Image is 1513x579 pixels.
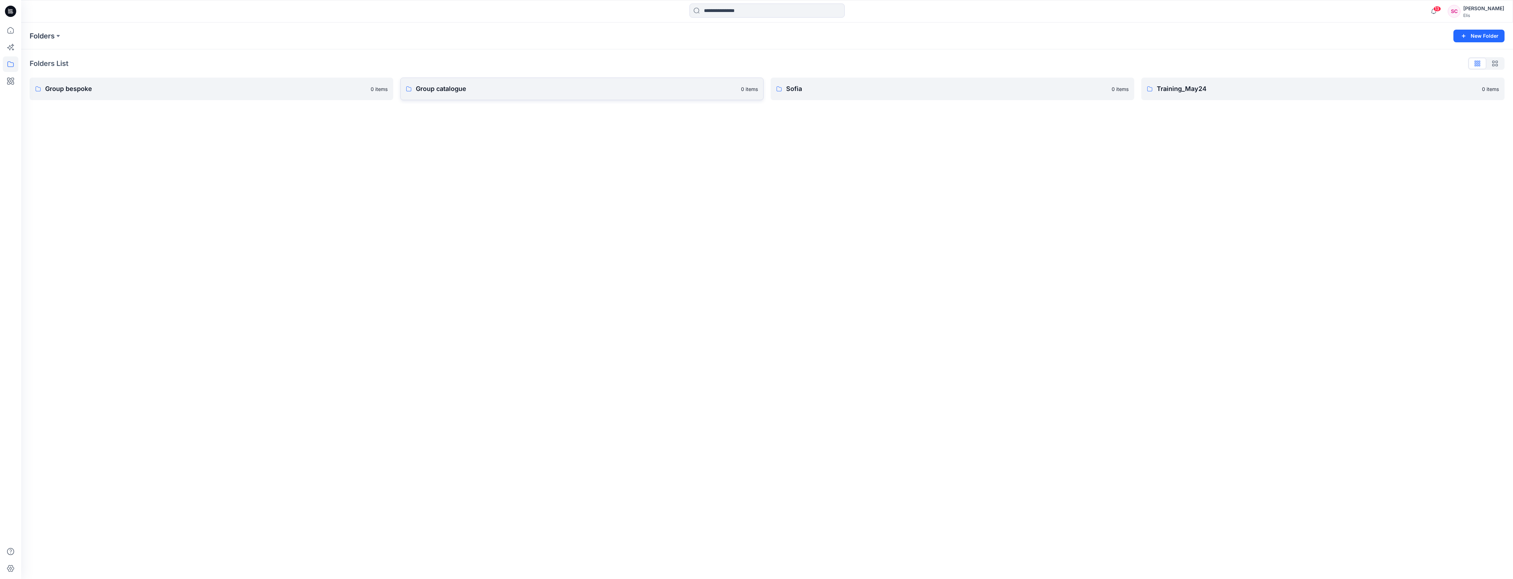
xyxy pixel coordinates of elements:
[771,78,1134,100] a: Sofia0 items
[1453,30,1505,42] button: New Folder
[371,85,388,93] p: 0 items
[30,78,393,100] a: Group bespoke0 items
[1112,85,1129,93] p: 0 items
[416,84,737,94] p: Group catalogue
[30,31,55,41] a: Folders
[1463,4,1504,13] div: [PERSON_NAME]
[400,78,764,100] a: Group catalogue0 items
[30,58,68,69] p: Folders List
[1482,85,1499,93] p: 0 items
[1141,78,1505,100] a: Training_May240 items
[1448,5,1460,18] div: SC
[1463,13,1504,18] div: Elis
[1433,6,1441,12] span: 13
[786,84,1107,94] p: Sofia
[1157,84,1478,94] p: Training_May24
[45,84,366,94] p: Group bespoke
[741,85,758,93] p: 0 items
